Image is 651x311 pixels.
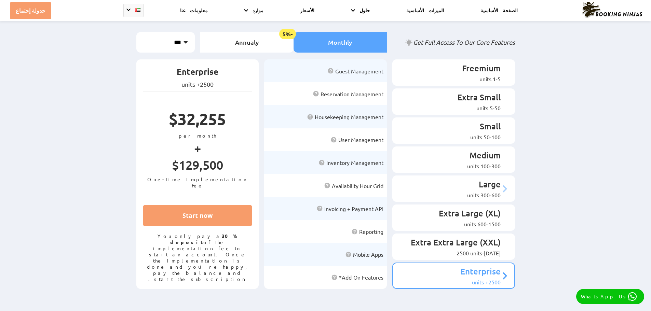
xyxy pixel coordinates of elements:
[10,2,51,19] a: جدولة إجتماع
[339,274,383,281] span: Add-On Features*
[400,237,501,250] p: Extra Extra Large (XXL)
[400,150,501,162] p: Medium
[335,68,383,74] span: Guest Management
[576,289,644,304] a: WhatsApp Us
[200,32,294,53] li: Annualy
[352,229,357,235] img: help icon
[319,160,325,166] img: help icon
[313,91,319,97] img: help icon
[400,162,501,169] div: 100-300 units
[143,205,252,226] a: Start now
[581,1,643,18] img: Booking Ninjas Logo
[406,7,444,21] a: الميزات الأساسية
[143,157,252,176] p: $129,500
[331,274,337,280] img: help icon
[400,279,501,285] div: 2500+ units
[400,221,501,227] div: 600-1500 units
[326,159,383,166] span: Inventory Management
[307,114,313,120] img: help icon
[300,7,314,21] a: الأسعار
[400,75,501,82] div: 1-5 units
[400,179,501,192] p: Large
[143,176,252,188] p: One-Time Implementation Fee
[400,192,501,198] div: 300-600 units
[400,133,501,140] div: 50-100 units
[279,29,296,39] span: -5%
[170,233,238,245] strong: 30% deposit
[400,250,501,256] div: [DATE]-2500 units
[180,7,208,21] a: معلومات عنا
[143,139,252,157] p: +
[324,205,383,212] span: Invoicing + Payment API
[400,92,501,104] p: Extra Small
[321,90,383,97] span: Reservation Management
[400,266,501,279] p: Enterprise
[143,132,252,139] p: per month
[315,113,383,120] span: Housekeeping Management
[317,206,323,211] img: help icon
[581,294,628,299] p: WhatsApp Us
[360,7,370,21] a: حلول
[345,252,351,257] img: help icon
[294,32,387,53] li: Monthly
[400,63,501,75] p: Freemium
[324,183,330,188] img: help icon
[143,81,252,88] p: 2500+ units
[143,109,252,132] p: $32,255
[353,251,383,258] span: Mobile Apps
[338,136,383,143] span: User Management
[359,228,383,235] span: Reporting
[480,7,518,21] a: الصفحة الأساسية
[400,121,501,133] p: Small
[400,104,501,111] div: 5-50 units
[400,208,501,221] p: Extra Large (XL)
[253,7,263,21] a: موارد
[143,66,252,81] p: Enterprise
[332,182,383,189] span: Availability Hour Grid
[143,233,252,282] p: You only pay a of the implementation fee to start an account. Once the implementation is done and...
[392,38,515,46] p: Get Full Access To Our Core Features
[331,137,337,143] img: help icon
[328,68,334,74] img: help icon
